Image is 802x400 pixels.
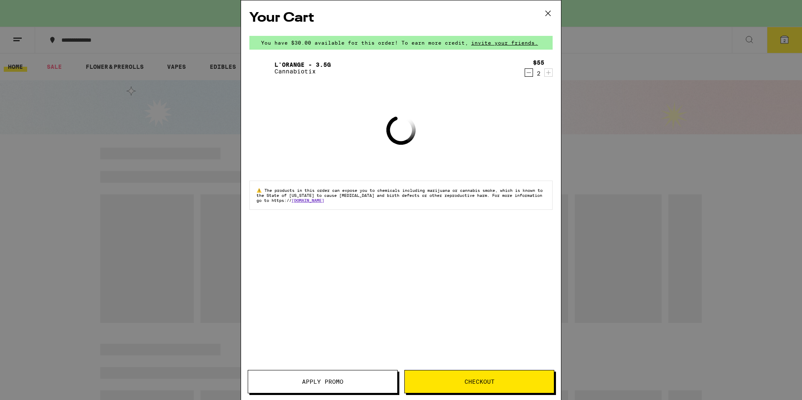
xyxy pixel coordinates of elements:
iframe: Opens a widget where you can find more information [748,375,794,396]
span: ⚠️ [256,188,264,193]
a: [DOMAIN_NAME] [292,198,324,203]
button: Increment [544,68,553,77]
span: Apply Promo [302,379,343,385]
button: Apply Promo [248,370,398,393]
a: L'Orange - 3.5g [274,61,331,68]
h2: Your Cart [249,9,553,28]
span: Checkout [464,379,495,385]
div: $55 [533,59,544,66]
span: invite your friends. [468,40,541,45]
span: You have $30.00 available for this order! To earn more credit, [261,40,468,45]
div: 2 [533,70,544,77]
p: Cannabiotix [274,68,331,75]
button: Checkout [404,370,554,393]
div: You have $30.00 available for this order! To earn more credit,invite your friends. [249,36,553,50]
span: The products in this order can expose you to chemicals including marijuana or cannabis smoke, whi... [256,188,543,203]
img: L'Orange - 3.5g [249,56,273,80]
button: Decrement [525,68,533,77]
